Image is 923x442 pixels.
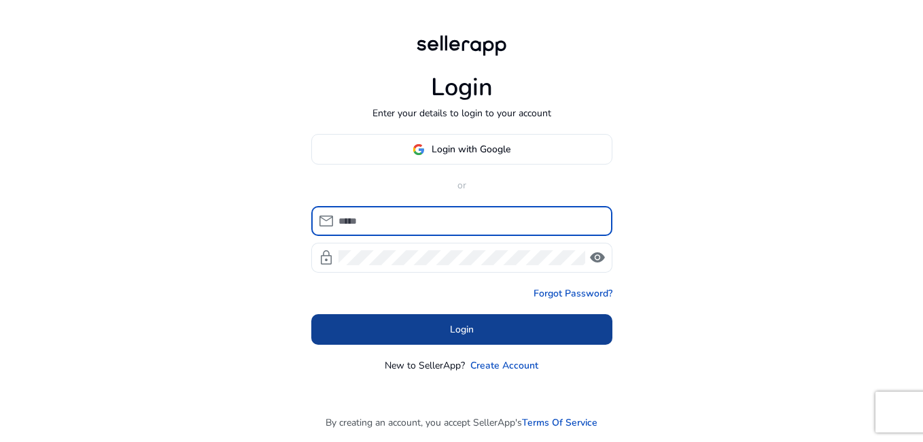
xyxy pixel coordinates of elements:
[318,213,334,229] span: mail
[522,415,597,430] a: Terms Of Service
[311,178,612,192] p: or
[470,358,538,373] a: Create Account
[589,250,606,266] span: visibility
[431,73,493,102] h1: Login
[450,322,474,337] span: Login
[318,250,334,266] span: lock
[311,314,612,345] button: Login
[534,286,612,301] a: Forgot Password?
[311,134,612,165] button: Login with Google
[432,142,510,156] span: Login with Google
[385,358,465,373] p: New to SellerApp?
[413,143,425,156] img: google-logo.svg
[372,106,551,120] p: Enter your details to login to your account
